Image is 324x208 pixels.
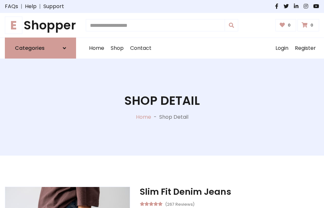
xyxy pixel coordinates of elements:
[165,200,195,208] small: (267 Reviews)
[292,38,319,59] a: Register
[140,187,319,197] h3: Slim Fit Denim Jeans
[309,22,315,28] span: 0
[275,19,296,31] a: 0
[5,38,76,59] a: Categories
[5,16,22,34] span: E
[107,38,127,59] a: Shop
[18,3,25,10] span: |
[86,38,107,59] a: Home
[286,22,292,28] span: 0
[25,3,37,10] a: Help
[127,38,155,59] a: Contact
[297,19,319,31] a: 0
[5,18,76,32] a: EShopper
[5,18,76,32] h1: Shopper
[136,113,151,121] a: Home
[43,3,64,10] a: Support
[124,93,200,108] h1: Shop Detail
[159,113,188,121] p: Shop Detail
[5,3,18,10] a: FAQs
[272,38,292,59] a: Login
[151,113,159,121] p: -
[15,45,45,51] h6: Categories
[37,3,43,10] span: |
